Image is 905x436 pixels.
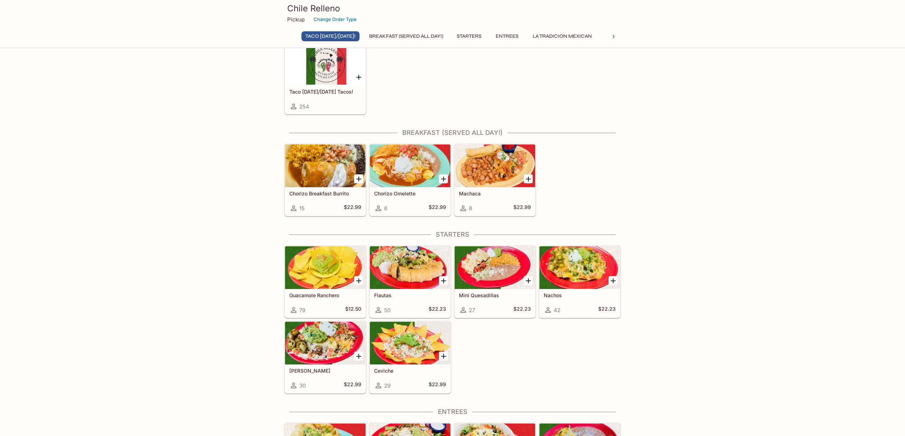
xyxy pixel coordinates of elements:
[454,246,536,318] a: Mini Quesadillas27$22.23
[284,231,621,238] h4: Starters
[455,246,535,289] div: Mini Quesadillas
[354,73,363,82] button: Add Taco Tuesday/Thursday Tacos!
[454,144,536,216] a: Machaca8$22.99
[374,368,446,374] h5: Ceviche
[370,322,450,364] div: Ceviche
[289,368,361,374] h5: [PERSON_NAME]
[491,31,523,41] button: Entrees
[369,144,451,216] a: Chorizo Omelette6$22.99
[285,42,366,114] a: Taco [DATE]/[DATE] Tacos!254
[354,174,363,183] button: Add Chorizo Breakfast Burrito
[289,190,361,196] h5: Chorizo Breakfast Burrito
[601,31,633,41] button: Tacos
[459,190,531,196] h5: Machaca
[453,31,485,41] button: Starters
[524,276,533,285] button: Add Mini Quesadillas
[365,31,447,41] button: Breakfast (Served ALL DAY!)
[284,408,621,416] h4: Entrees
[598,306,616,314] h5: $22.23
[529,31,596,41] button: La Tradicion Mexican
[374,292,446,298] h5: Flautas
[285,321,366,393] a: [PERSON_NAME]30$22.99
[370,145,450,187] div: Chorizo Omelette
[310,14,360,25] button: Change Order Type
[609,276,617,285] button: Add Nachos
[287,3,618,14] h3: Chile Relleno
[429,381,446,390] h5: $22.99
[539,246,620,318] a: Nachos42$22.23
[285,246,366,289] div: Guacamole Ranchero
[384,205,387,212] span: 6
[429,204,446,212] h5: $22.99
[439,352,448,361] button: Add Ceviche
[513,204,531,212] h5: $22.99
[469,205,472,212] span: 8
[554,307,560,314] span: 42
[439,276,448,285] button: Add Flautas
[469,307,475,314] span: 27
[299,307,305,314] span: 79
[345,306,361,314] h5: $12.50
[287,16,305,23] p: Pickup
[369,246,451,318] a: Flautas50$22.23
[285,322,366,364] div: Carne Asada Fries
[344,381,361,390] h5: $22.99
[513,306,531,314] h5: $22.23
[285,246,366,318] a: Guacamole Ranchero79$12.50
[374,190,446,196] h5: Chorizo Omelette
[369,321,451,393] a: Ceviche29$22.99
[429,306,446,314] h5: $22.23
[284,129,621,137] h4: Breakfast (Served ALL DAY!)
[544,292,616,298] h5: Nachos
[354,352,363,361] button: Add Carne Asada Fries
[354,276,363,285] button: Add Guacamole Ranchero
[289,292,361,298] h5: Guacamole Ranchero
[459,292,531,298] h5: Mini Quesadillas
[299,103,309,110] span: 254
[344,204,361,212] h5: $22.99
[289,89,361,95] h5: Taco [DATE]/[DATE] Tacos!
[285,144,366,216] a: Chorizo Breakfast Burrito15$22.99
[299,205,305,212] span: 15
[384,382,391,389] span: 29
[285,145,366,187] div: Chorizo Breakfast Burrito
[455,145,535,187] div: Machaca
[370,246,450,289] div: Flautas
[539,246,620,289] div: Nachos
[299,382,306,389] span: 30
[524,174,533,183] button: Add Machaca
[384,307,391,314] span: 50
[439,174,448,183] button: Add Chorizo Omelette
[285,43,366,85] div: Taco Tuesday/Thursday Tacos!
[301,31,360,41] button: Taco [DATE]/[DATE]!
